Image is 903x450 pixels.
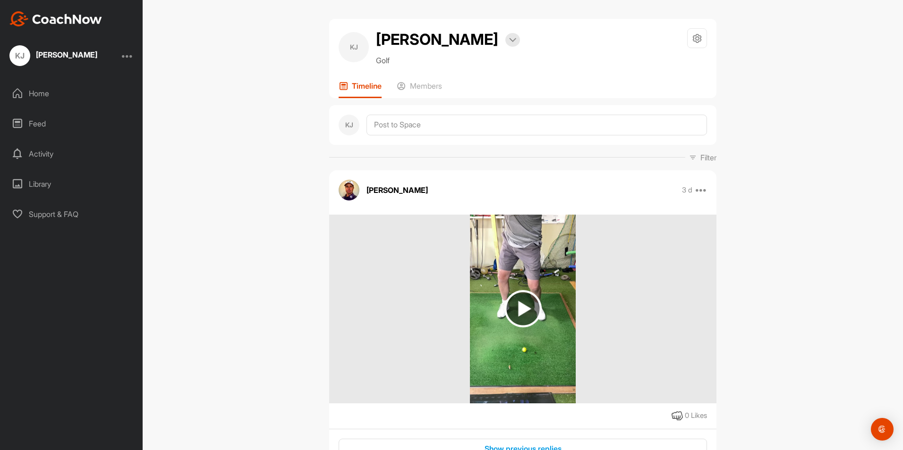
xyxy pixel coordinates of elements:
[5,82,138,105] div: Home
[352,81,382,91] p: Timeline
[5,112,138,135] div: Feed
[504,290,542,327] img: play
[509,38,516,42] img: arrow-down
[339,180,359,200] img: avatar
[700,152,716,163] p: Filter
[376,55,520,66] p: Golf
[9,11,102,26] img: CoachNow
[36,51,97,58] div: [PERSON_NAME]
[871,418,894,441] div: Open Intercom Messenger
[5,202,138,226] div: Support & FAQ
[470,215,575,403] img: media
[376,28,498,51] h2: [PERSON_NAME]
[5,142,138,166] div: Activity
[682,185,692,195] p: 3 d
[9,45,30,66] div: KJ
[5,172,138,196] div: Library
[339,115,359,135] div: KJ
[410,81,442,91] p: Members
[685,410,707,421] div: 0 Likes
[339,32,369,62] div: KJ
[366,184,428,196] p: [PERSON_NAME]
